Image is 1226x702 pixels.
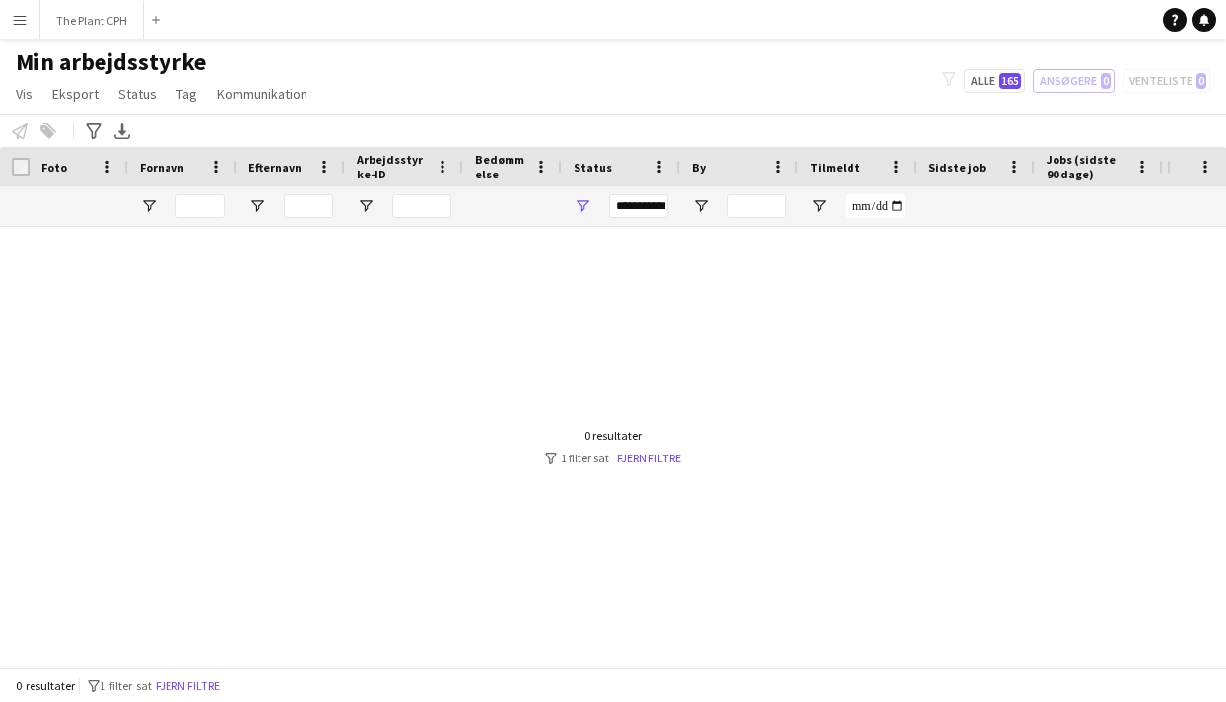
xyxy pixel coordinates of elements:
button: Fjern filtre [152,675,224,697]
button: Åbn Filtermenu [810,197,828,215]
div: 1 filter sat [545,451,681,465]
a: Fjern filtre [617,451,681,465]
app-action-btn: Eksporter XLSX [110,119,134,143]
span: 165 [999,73,1021,89]
button: Åbn Filtermenu [248,197,266,215]
input: Tilmeldt Filter Input [846,194,905,218]
a: Tag [169,81,205,106]
span: Tilmeldt [810,160,860,175]
span: By [692,160,706,175]
button: Åbn Filtermenu [574,197,591,215]
span: Bedømmelse [475,152,526,181]
a: Vis [8,81,40,106]
span: Status [574,160,612,175]
span: Sidste job [928,160,986,175]
button: Åbn Filtermenu [692,197,710,215]
span: Eksport [52,85,99,103]
span: Arbejdsstyrke-ID [357,152,428,181]
button: Alle165 [964,69,1025,93]
span: Vis [16,85,33,103]
button: Åbn Filtermenu [357,197,375,215]
span: Tag [176,85,197,103]
a: Eksport [44,81,106,106]
button: Åbn Filtermenu [140,197,158,215]
span: Foto [41,160,67,175]
span: Kommunikation [217,85,307,103]
span: 1 filter sat [100,678,152,693]
div: 0 resultater [545,428,681,443]
input: Arbejdsstyrke-ID Filter Input [392,194,451,218]
input: Efternavn Filter Input [284,194,333,218]
span: Min arbejdsstyrke [16,47,206,77]
input: Column with Header Selection [12,158,30,175]
span: Jobs (sidste 90 dage) [1047,152,1127,181]
span: Fornavn [140,160,184,175]
span: Status [118,85,157,103]
input: By Filter Input [727,194,786,218]
a: Status [110,81,165,106]
a: Kommunikation [209,81,315,106]
span: Efternavn [248,160,302,175]
input: Fornavn Filter Input [175,194,225,218]
app-action-btn: Avancerede filtre [82,119,105,143]
button: The Plant CPH [40,1,144,39]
